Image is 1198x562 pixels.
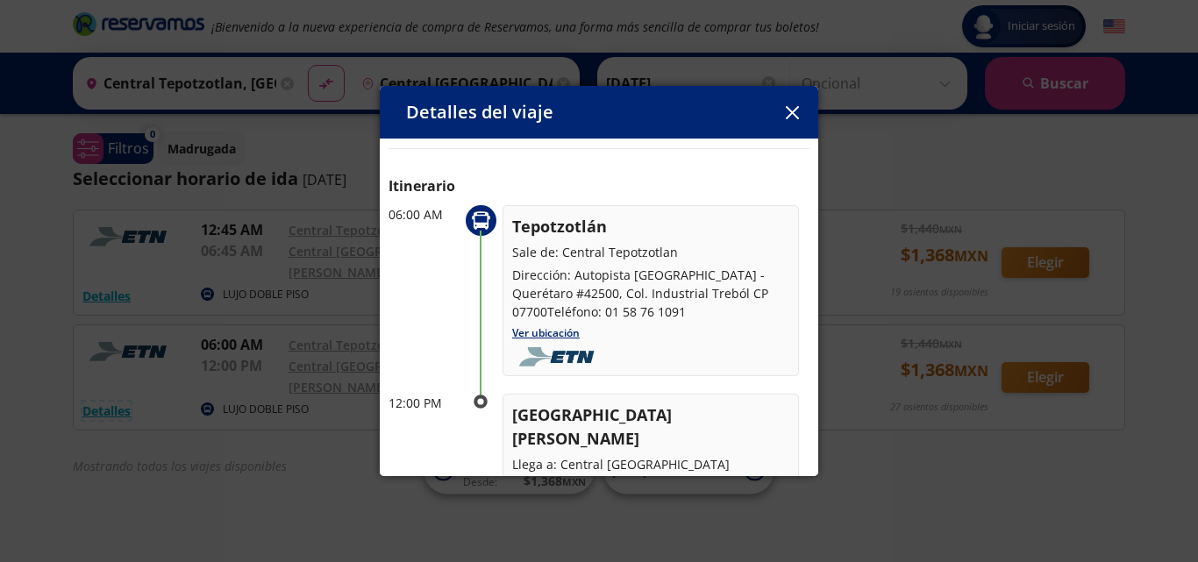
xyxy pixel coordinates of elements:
[512,325,580,340] a: Ver ubicación
[406,99,553,125] p: Detalles del viaje
[512,266,789,321] p: Dirección: Autopista [GEOGRAPHIC_DATA] - Querétaro #42500, Col. Industrial Treból CP 07700Teléfon...
[512,455,789,492] p: Llega a: Central [GEOGRAPHIC_DATA][PERSON_NAME]
[512,403,789,451] p: [GEOGRAPHIC_DATA][PERSON_NAME]
[512,243,789,261] p: Sale de: Central Tepotzotlan
[389,175,809,196] p: Itinerario
[512,215,789,238] p: Tepotzotlán
[512,347,606,366] img: foobar2.png
[389,394,459,412] p: 12:00 PM
[389,205,459,224] p: 06:00 AM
